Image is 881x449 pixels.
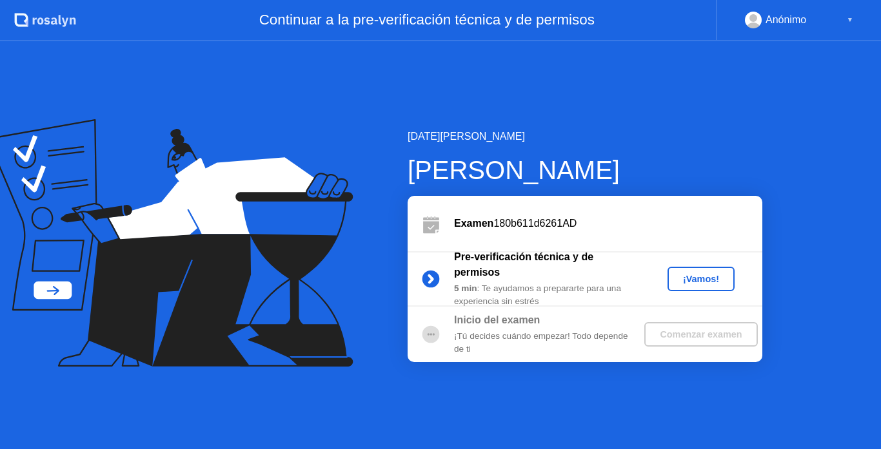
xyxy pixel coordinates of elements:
div: ¡Vamos! [673,274,729,284]
div: ▼ [847,12,853,28]
div: [DATE][PERSON_NAME] [408,129,762,144]
button: Comenzar examen [644,322,757,347]
div: ¡Tú decides cuándo empezar! Todo depende de ti [454,330,640,356]
div: Comenzar examen [649,329,752,339]
b: 5 min [454,283,477,293]
button: ¡Vamos! [668,267,735,291]
div: [PERSON_NAME] [408,151,762,189]
div: Anónimo [766,12,806,28]
div: 180b611d6261AD [454,216,762,231]
b: Examen [454,218,493,229]
b: Inicio del examen [454,314,540,325]
div: : Te ayudamos a prepararte para una experiencia sin estrés [454,282,640,309]
b: Pre-verificación técnica y de permisos [454,251,593,278]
